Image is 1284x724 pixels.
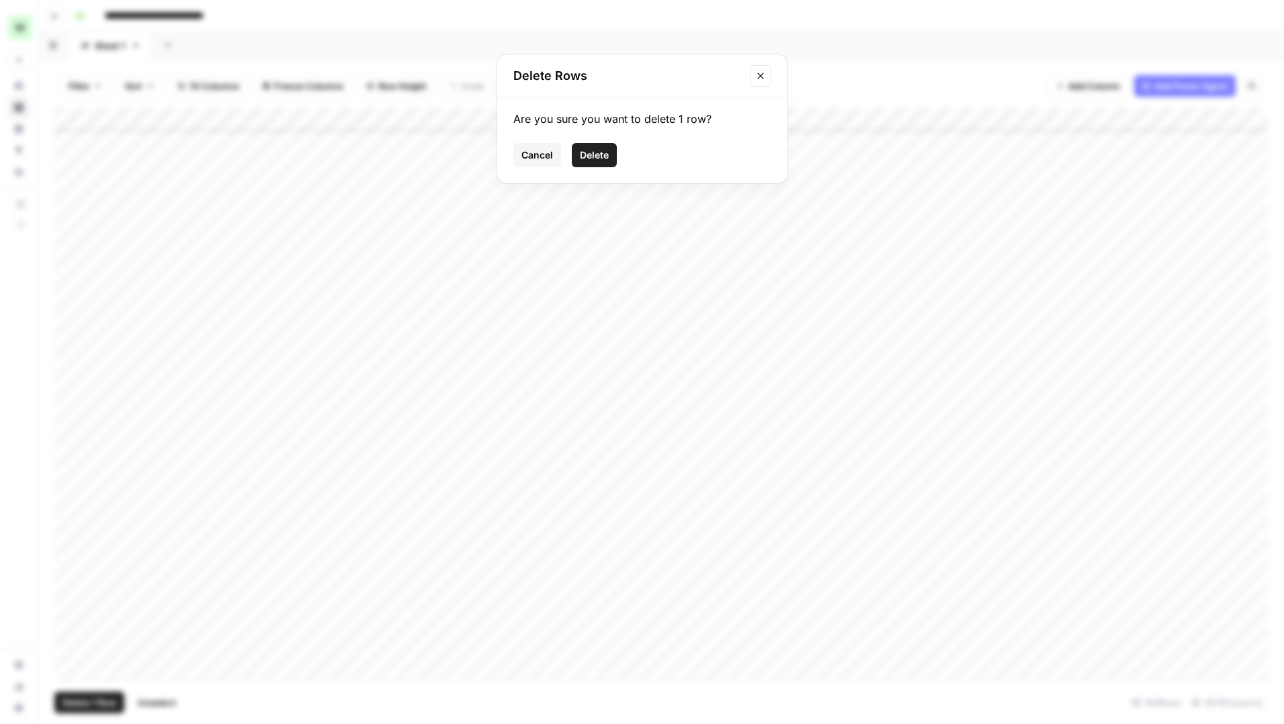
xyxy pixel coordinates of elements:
div: Are you sure you want to delete 1 row? [513,111,771,127]
button: Delete [572,143,617,167]
button: Close modal [750,65,771,87]
span: Delete [580,148,609,162]
span: Cancel [521,148,553,162]
button: Cancel [513,143,561,167]
h2: Delete Rows [513,66,742,85]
